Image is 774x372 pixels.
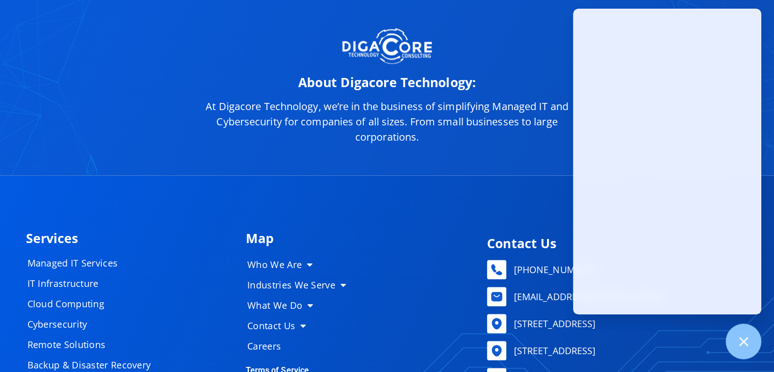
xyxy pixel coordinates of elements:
h4: Contact Us [487,237,743,250]
span: [EMAIL_ADDRESS][DOMAIN_NAME] [511,289,665,304]
iframe: Chatgenie Messenger [573,9,761,314]
a: Cloud Computing [17,294,170,314]
p: At Digacore Technology, we’re in the business of simplifying Managed IT and Cybersecurity for com... [189,99,586,145]
a: Remote Solutions [17,334,170,355]
a: Cybersecurity [17,314,170,334]
a: [EMAIL_ADDRESS][DOMAIN_NAME] [487,287,743,306]
a: Contact Us [237,315,364,336]
a: Industries We Serve [237,275,364,295]
span: [STREET_ADDRESS] [511,316,596,331]
h2: About Digacore Technology: [189,76,586,89]
a: [PHONE_NUMBER] [487,260,743,279]
img: DigaCore Technology Consulting [342,27,432,66]
h4: Map [246,232,472,245]
nav: Menu [237,254,364,356]
a: IT Infrastructure [17,273,170,294]
span: [STREET_ADDRESS] [511,343,596,358]
a: Who We Are [237,254,364,275]
h4: Services [26,232,236,245]
a: What We Do [237,295,364,315]
a: [STREET_ADDRESS] [487,341,743,360]
a: Careers [237,336,364,356]
span: [PHONE_NUMBER] [511,262,595,277]
a: [STREET_ADDRESS] [487,314,743,333]
a: Managed IT Services [17,253,170,273]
